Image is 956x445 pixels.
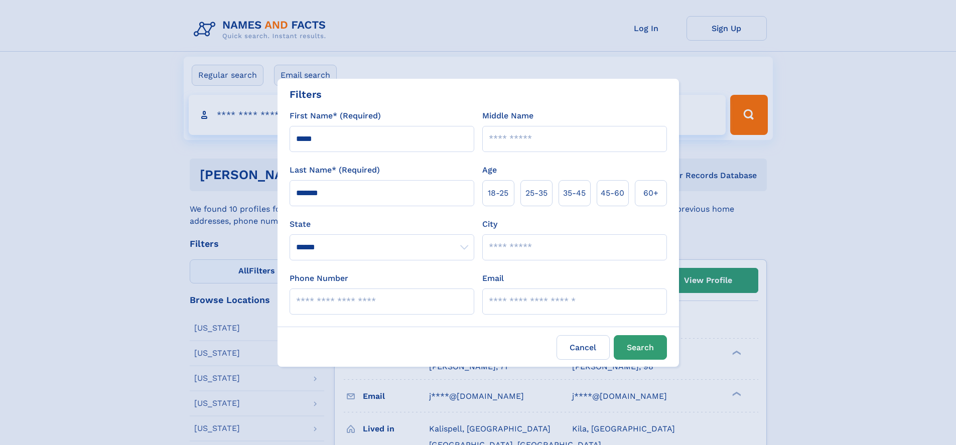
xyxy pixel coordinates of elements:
[290,87,322,102] div: Filters
[482,218,497,230] label: City
[601,187,624,199] span: 45‑60
[563,187,586,199] span: 35‑45
[557,335,610,360] label: Cancel
[488,187,508,199] span: 18‑25
[290,218,474,230] label: State
[290,272,348,284] label: Phone Number
[525,187,548,199] span: 25‑35
[290,164,380,176] label: Last Name* (Required)
[614,335,667,360] button: Search
[482,272,504,284] label: Email
[290,110,381,122] label: First Name* (Required)
[482,164,497,176] label: Age
[643,187,658,199] span: 60+
[482,110,533,122] label: Middle Name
